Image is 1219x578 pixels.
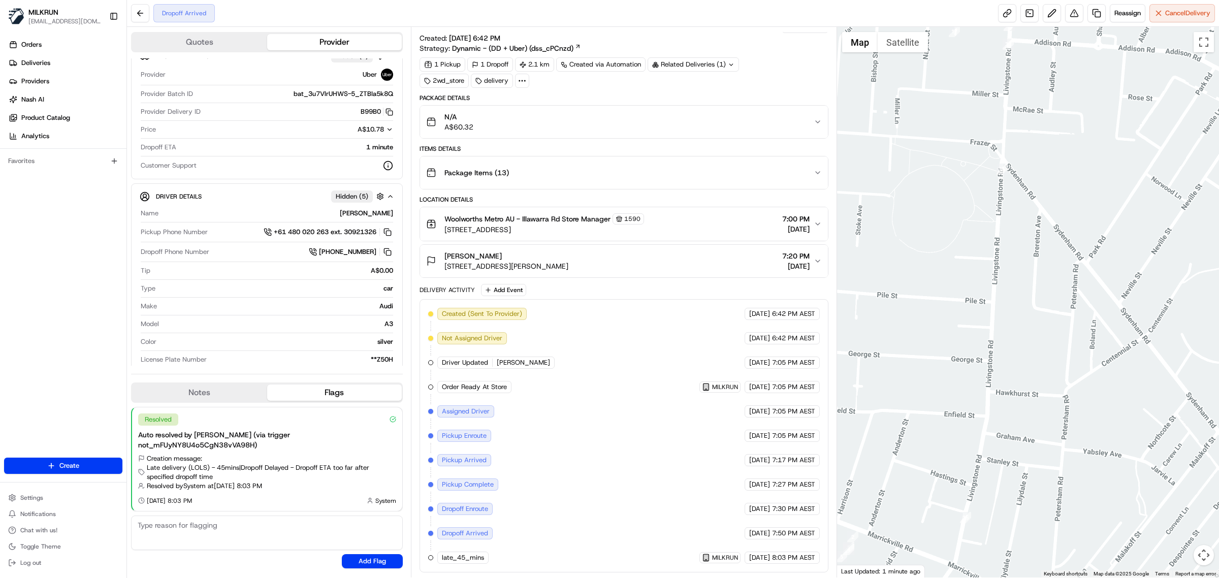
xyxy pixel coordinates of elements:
[1149,4,1215,22] button: CancelDelivery
[420,245,828,277] button: [PERSON_NAME][STREET_ADDRESS][PERSON_NAME]7:20 PM[DATE]
[141,125,156,134] span: Price
[264,227,393,238] a: +61 480 020 263 ext. 30921326
[267,34,402,50] button: Provider
[161,302,393,311] div: Audi
[749,334,770,343] span: [DATE]
[331,190,387,203] button: Hidden (5)
[156,192,202,201] span: Driver Details
[4,507,122,521] button: Notifications
[452,43,573,53] span: Dynamic - (DD + Uber) (dss_cPCnzd)
[772,309,815,318] span: 6:42 PM AEST
[163,319,393,329] div: A3
[4,539,122,554] button: Toggle Theme
[847,531,858,542] div: 2
[141,143,176,152] span: Dropoff ETA
[449,34,500,43] span: [DATE] 6:42 PM
[132,384,267,401] button: Notes
[141,161,197,170] span: Customer Support
[267,384,402,401] button: Flags
[442,309,522,318] span: Created (Sent To Provider)
[141,107,201,116] span: Provider Delivery ID
[141,284,155,293] span: Type
[8,8,24,24] img: MILKRUN
[4,153,122,169] div: Favorites
[20,526,57,534] span: Chat with us!
[772,504,815,513] span: 7:30 PM AEST
[420,286,475,294] div: Delivery Activity
[497,358,550,367] span: [PERSON_NAME]
[772,431,815,440] span: 7:05 PM AEST
[141,89,193,99] span: Provider Batch ID
[749,456,770,465] span: [DATE]
[749,407,770,416] span: [DATE]
[147,463,396,481] span: Late delivery (LOLS) - 45mins | Dropoff Delayed - Dropoff ETA too far after specified dropoff time
[782,224,810,234] span: [DATE]
[304,125,393,134] button: A$10.78
[843,544,854,555] div: 4
[444,168,509,178] span: Package Items ( 13 )
[444,122,473,132] span: A$60.32
[515,57,554,72] div: 2.1 km
[1003,39,1014,50] div: 32
[4,55,126,71] a: Deliveries
[749,309,770,318] span: [DATE]
[772,382,815,392] span: 7:05 PM AEST
[1155,571,1169,576] a: Terms
[843,542,854,553] div: 3
[749,358,770,367] span: [DATE]
[444,261,568,271] span: [STREET_ADDRESS][PERSON_NAME]
[782,251,810,261] span: 7:20 PM
[141,247,209,256] span: Dropoff Phone Number
[702,554,738,562] button: MILKRUN
[180,143,393,152] div: 1 minute
[319,247,376,256] span: [PHONE_NUMBER]
[4,128,126,144] a: Analytics
[4,4,105,28] button: MILKRUNMILKRUN[EMAIL_ADDRESS][DOMAIN_NAME]
[4,523,122,537] button: Chat with us!
[208,481,262,491] span: at [DATE] 8:03 PM
[772,529,815,538] span: 7:50 PM AEST
[140,188,394,205] button: Driver DetailsHidden (5)
[442,382,507,392] span: Order Ready At Store
[442,407,490,416] span: Assigned Driver
[375,497,396,505] span: System
[159,284,393,293] div: car
[772,334,815,343] span: 6:42 PM AEST
[294,89,393,99] span: bat_3u7VlrUHWS-5_ZTBIa5k8Q
[141,355,207,364] span: License Plate Number
[141,302,157,311] span: Make
[4,458,122,474] button: Create
[141,228,208,237] span: Pickup Phone Number
[1194,545,1214,565] button: Map camera controls
[20,559,41,567] span: Log out
[837,565,925,577] div: Last Updated: 1 minute ago
[836,551,847,562] div: 5
[21,40,42,49] span: Orders
[309,246,393,258] a: [PHONE_NUMBER]
[4,37,126,53] a: Orders
[442,334,502,343] span: Not Assigned Driver
[772,407,815,416] span: 7:05 PM AEST
[59,461,79,470] span: Create
[4,556,122,570] button: Log out
[141,319,159,329] span: Model
[442,358,488,367] span: Driver Updated
[842,32,878,52] button: Show street map
[1110,4,1145,22] button: Reassign
[556,57,646,72] a: Created via Automation
[381,69,393,81] img: uber-new-logo.jpeg
[20,494,43,502] span: Settings
[420,156,828,189] button: Package Items (13)
[442,504,488,513] span: Dropoff Enroute
[442,529,488,538] span: Dropoff Arrived
[749,480,770,489] span: [DATE]
[420,43,581,53] div: Strategy:
[442,480,494,489] span: Pickup Complete
[749,382,770,392] span: [DATE]
[749,504,770,513] span: [DATE]
[21,77,49,86] span: Providers
[21,113,70,122] span: Product Catalog
[4,73,126,89] a: Providers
